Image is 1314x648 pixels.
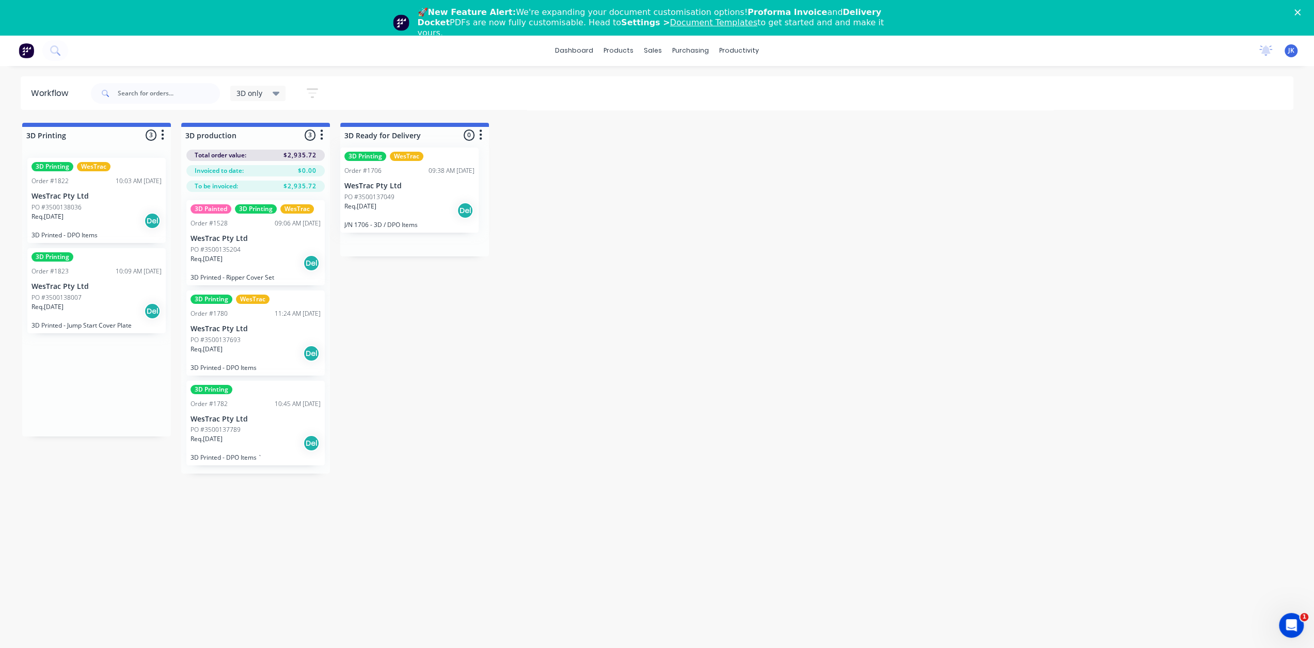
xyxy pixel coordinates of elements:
[393,14,409,31] img: Profile image for Team
[714,43,764,58] div: productivity
[195,182,238,191] span: To be invoiced:
[1294,9,1305,15] div: Close
[236,88,262,99] span: 3D only
[31,87,73,100] div: Workflow
[283,151,316,160] span: $2,935.72
[195,151,246,160] span: Total order value:
[298,166,316,175] span: $0.00
[1288,46,1294,55] span: JK
[418,7,881,27] b: Delivery Docket
[639,43,667,58] div: sales
[418,7,905,38] div: 🚀 We're expanding your document customisation options! and PDFs are now fully customisable. Head ...
[667,43,714,58] div: purchasing
[19,43,34,58] img: Factory
[195,166,244,175] span: Invoiced to date:
[1300,613,1308,621] span: 1
[283,182,316,191] span: $2,935.72
[550,43,598,58] a: dashboard
[748,7,827,17] b: Proforma Invoice
[1279,613,1304,638] iframe: Intercom live chat
[118,83,220,104] input: Search for orders...
[621,18,757,27] b: Settings >
[670,18,757,27] a: Document Templates
[428,7,516,17] b: New Feature Alert:
[598,43,639,58] div: products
